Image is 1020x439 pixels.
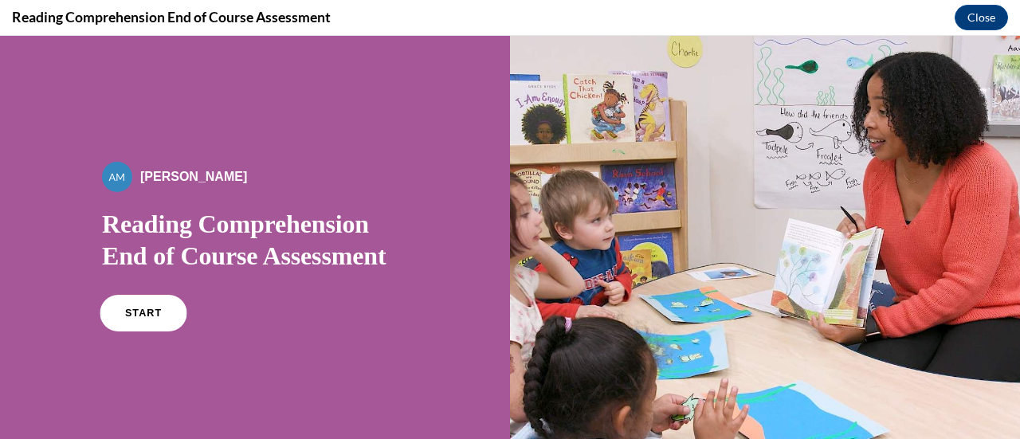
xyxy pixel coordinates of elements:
[12,7,331,27] h4: Reading Comprehension End of Course Assessment
[125,272,162,284] span: START
[140,134,247,147] span: [PERSON_NAME]
[955,5,1008,30] button: Close
[102,172,408,236] h1: Reading Comprehension End of Course Assessment
[100,259,186,296] a: START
